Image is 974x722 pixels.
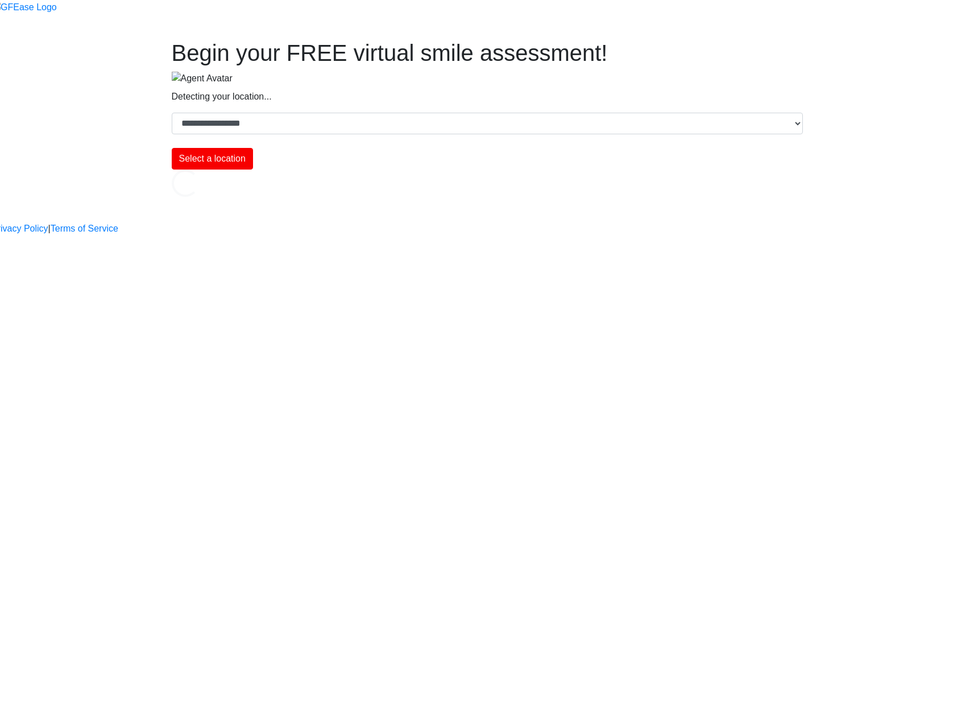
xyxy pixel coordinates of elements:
[51,222,118,236] a: Terms of Service
[172,148,253,170] button: Select a location
[48,222,51,236] a: |
[172,92,272,101] span: Detecting your location...
[172,39,803,67] h1: Begin your FREE virtual smile assessment!
[172,72,233,85] img: Agent Avatar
